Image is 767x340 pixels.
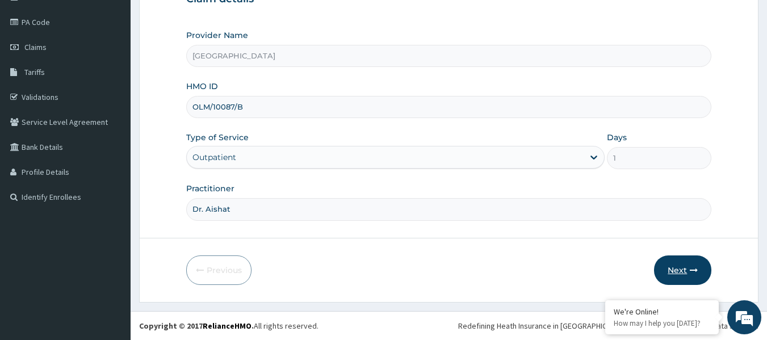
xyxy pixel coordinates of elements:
[186,30,248,41] label: Provider Name
[186,6,213,33] div: Minimize live chat window
[203,321,252,331] a: RelianceHMO
[186,198,712,220] input: Enter Name
[139,321,254,331] strong: Copyright © 2017 .
[186,96,712,118] input: Enter HMO ID
[66,99,157,214] span: We're online!
[614,307,710,317] div: We're Online!
[131,311,767,340] footer: All rights reserved.
[21,57,46,85] img: d_794563401_company_1708531726252_794563401
[192,152,236,163] div: Outpatient
[186,81,218,92] label: HMO ID
[6,223,216,262] textarea: Type your message and hit 'Enter'
[24,42,47,52] span: Claims
[59,64,191,78] div: Chat with us now
[614,318,710,328] p: How may I help you today?
[186,183,234,194] label: Practitioner
[458,320,758,331] div: Redefining Heath Insurance in [GEOGRAPHIC_DATA] using Telemedicine and Data Science!
[186,132,249,143] label: Type of Service
[186,255,252,285] button: Previous
[654,255,711,285] button: Next
[607,132,627,143] label: Days
[24,67,45,77] span: Tariffs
